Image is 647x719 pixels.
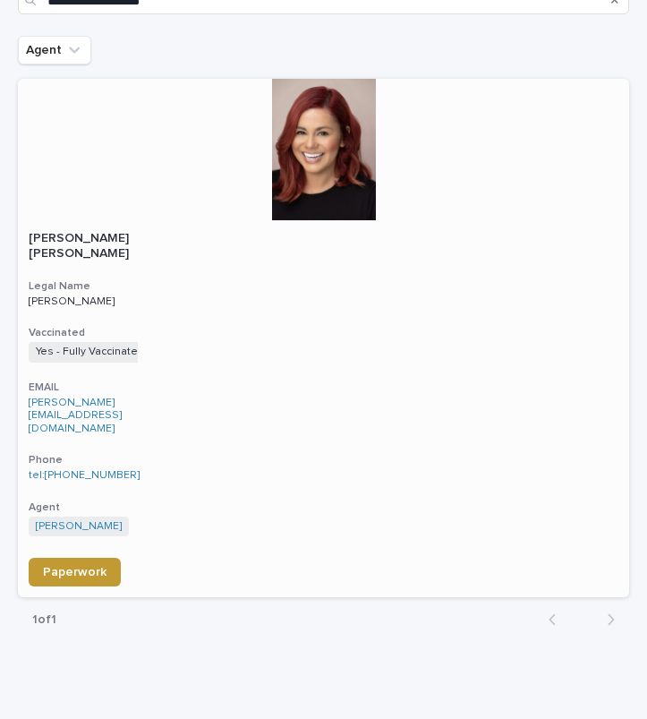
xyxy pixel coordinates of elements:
h3: Phone [29,453,618,467]
p: [PERSON_NAME] [PERSON_NAME] [29,231,157,261]
span: Paperwork [43,566,106,578]
button: Next [582,612,629,628]
p: [PERSON_NAME] [29,295,157,308]
h3: Vaccinated [29,326,618,340]
button: Agent [18,36,91,64]
h3: Legal Name [29,279,618,294]
a: [PERSON_NAME] [PERSON_NAME]Legal Name[PERSON_NAME]VaccinatedYes - Fully VaccinatedEMAIL[PERSON_NA... [18,79,629,597]
span: Yes - Fully Vaccinated [29,342,152,362]
a: [PERSON_NAME][EMAIL_ADDRESS][DOMAIN_NAME] [29,398,122,434]
a: [PERSON_NAME] [36,520,122,533]
button: Back [534,612,582,628]
p: 1 of 1 [18,598,71,642]
a: Paperwork [29,558,121,586]
h3: Agent [29,501,618,515]
h3: EMAIL [29,381,618,395]
a: tel:[PHONE_NUMBER] [29,470,140,481]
